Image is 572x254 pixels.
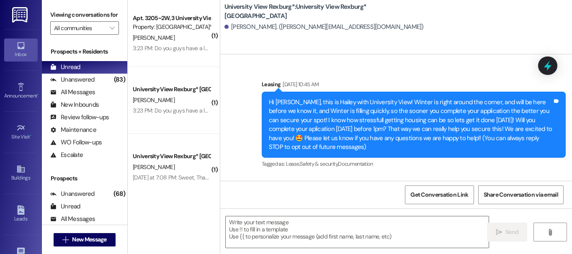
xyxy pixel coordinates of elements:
div: WO Follow-ups [50,138,102,147]
div: Leasing [262,80,566,92]
span: Get Conversation Link [410,190,468,199]
i:  [110,25,114,31]
span: [PERSON_NAME] [133,96,175,104]
div: New Inbounds [50,100,99,109]
div: University View Rexburg* [GEOGRAPHIC_DATA] [133,152,210,161]
div: Unanswered [50,75,95,84]
i:  [547,229,553,236]
a: Buildings [4,162,38,185]
div: All Messages [50,215,95,223]
span: • [30,133,31,139]
div: [DATE] at 7:08 PM: Sweet, Thanks! Can we do 5-9? [133,174,257,181]
span: Send [505,228,518,236]
button: Send [487,223,528,241]
span: [PERSON_NAME] [133,34,175,41]
div: Hi [PERSON_NAME], this is Hailey with University View! Winter is right around the corner, and wil... [269,98,552,152]
div: Tagged as: [262,158,566,170]
button: Share Conversation via email [478,185,564,204]
span: New Message [72,235,106,244]
a: Site Visit • [4,121,38,144]
span: • [37,92,39,97]
div: University View Rexburg* [GEOGRAPHIC_DATA] [133,85,210,94]
label: Viewing conversations for [50,8,119,21]
div: Prospects [42,174,127,183]
div: Unread [50,202,80,211]
div: (68) [111,187,127,200]
a: Inbox [4,38,38,61]
div: Property: [GEOGRAPHIC_DATA]* [133,23,210,31]
div: Unanswered [50,190,95,198]
span: Share Conversation via email [484,190,558,199]
span: Lease , [286,160,300,167]
i:  [62,236,69,243]
button: Get Conversation Link [405,185,474,204]
div: Unread [50,63,80,72]
div: 3:23 PM: Do you guys have a lost and found, specifically for items that have been left over from ... [133,44,405,52]
div: Prospects + Residents [42,47,127,56]
img: ResiDesk Logo [12,7,29,23]
div: [DATE] 10:45 AM [281,80,319,89]
div: [PERSON_NAME]. ([PERSON_NAME][EMAIL_ADDRESS][DOMAIN_NAME]) [224,23,424,31]
a: Leads [4,203,38,226]
input: All communities [54,21,106,35]
div: 3:23 PM: Do you guys have a lost and found, specifically for items that have been left over from ... [133,107,405,114]
span: Documentation [338,160,373,167]
span: Safety & security , [300,160,338,167]
div: Review follow-ups [50,113,109,122]
div: (83) [112,73,127,86]
div: All Messages [50,88,95,97]
div: Apt. 3205~2W, 3 University View Rexburg [133,14,210,23]
button: New Message [54,233,116,246]
div: Escalate [50,151,83,159]
b: University View Rexburg*: University View Rexburg* [GEOGRAPHIC_DATA] [224,3,392,21]
span: [PERSON_NAME] [133,163,175,171]
i:  [496,229,502,236]
div: Maintenance [50,126,96,134]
